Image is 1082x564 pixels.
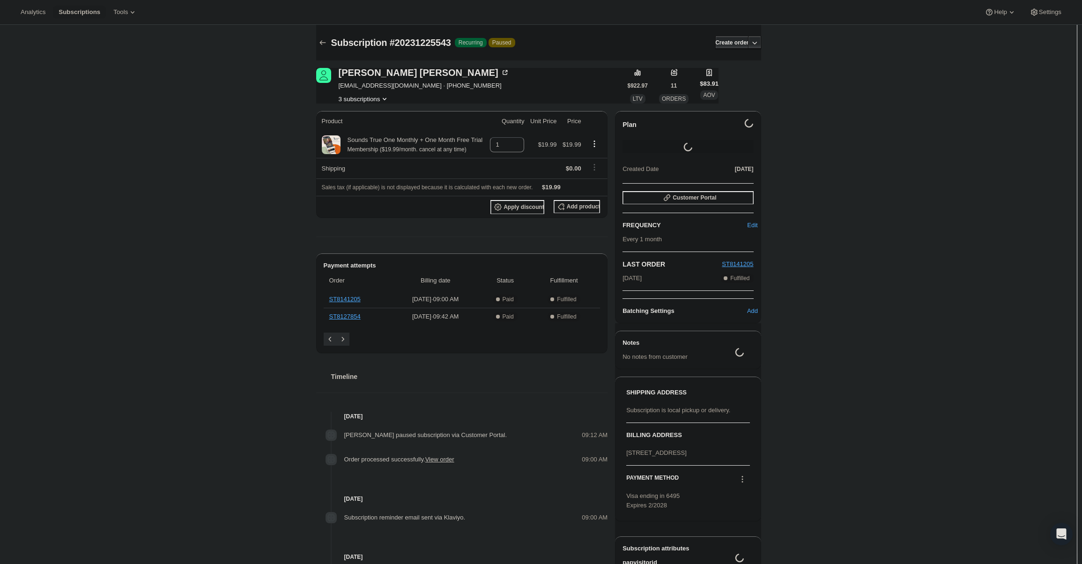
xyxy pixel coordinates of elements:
a: ST8141205 [722,260,753,267]
th: Price [559,111,584,132]
h2: Plan [623,120,637,129]
a: ST8127854 [329,313,361,320]
span: Fulfillment [534,276,594,285]
span: Status [482,276,528,285]
span: [STREET_ADDRESS] [626,449,687,456]
span: Apply discount [504,203,544,211]
th: Shipping [316,158,487,178]
span: Settings [1039,8,1061,16]
h2: Payment attempts [324,261,600,270]
span: [DATE] [735,165,754,173]
div: Sounds True One Monthly + One Month Free Trial [341,135,483,154]
span: Every 1 month [623,236,662,243]
img: product img [322,135,341,154]
span: Create order [715,39,749,46]
button: Product actions [339,94,390,104]
span: $19.99 [542,184,561,191]
button: Help [979,6,1022,19]
span: [DATE] · 09:00 AM [394,295,477,304]
span: $83.91 [700,79,719,89]
span: Customer Portal [673,194,716,201]
span: Subscription reminder email sent via Klaviyo. [344,514,466,521]
span: Edit [747,221,757,230]
span: $19.99 [538,141,557,148]
span: Fulfilled [730,275,749,282]
button: Subscriptions [53,6,106,19]
span: 09:00 AM [582,455,608,464]
span: $0.00 [566,165,581,172]
button: Product actions [587,139,602,149]
span: Tools [113,8,128,16]
button: Settings [1024,6,1067,19]
span: AOV [703,92,715,98]
div: [PERSON_NAME] [PERSON_NAME] [339,68,510,77]
th: Unit Price [527,111,559,132]
small: Membership ($19.99/month. cancel at any time) [348,146,467,153]
button: 11 [667,79,681,92]
span: Subscriptions [59,8,100,16]
button: Analytics [15,6,51,19]
button: Add product [554,200,600,213]
span: Order processed successfully. [344,456,454,463]
th: Product [316,111,487,132]
h2: Timeline [331,372,608,381]
button: Add [746,304,759,319]
span: Add [747,306,758,316]
h4: [DATE] [316,494,608,504]
span: Fulfilled [557,313,576,320]
h3: PAYMENT METHOD [626,474,679,487]
button: Customer Portal [623,191,753,204]
span: Paused [492,39,511,46]
button: ST8141205 [722,260,753,269]
button: Apply discount [490,200,544,214]
button: Shipping actions [587,162,602,172]
h3: Notes [623,338,753,348]
h4: [DATE] [316,552,608,562]
span: Help [994,8,1007,16]
h2: LAST ORDER [623,260,722,269]
span: $922.97 [628,82,648,89]
button: Tools [108,6,143,19]
span: $19.99 [563,141,581,148]
button: [DATE] [735,163,754,176]
span: [DATE] · 09:42 AM [394,312,477,321]
h3: Subscription attributes [623,544,753,553]
span: Paid [503,313,514,320]
div: Open Intercom Messenger [1050,523,1073,545]
span: 09:12 AM [582,430,608,440]
button: Subscriptions [316,36,329,49]
h2: FREQUENCY [623,221,751,230]
span: Subscription #20231225543 [331,37,451,48]
a: View order [425,456,454,463]
span: Analytics [21,8,45,16]
span: Fulfilled [557,296,576,303]
button: $922.97 [628,79,648,92]
span: LTV [633,96,643,102]
h3: SHIPPING ADDRESS [626,388,749,397]
span: Billing date [394,276,477,285]
h6: Batching Settings [623,306,751,316]
span: Brenda Friesen [316,68,331,83]
span: Recurring [459,39,483,46]
span: Created Date [623,164,659,174]
a: ST8141205 [329,296,361,303]
span: No notes from customer [623,353,688,360]
span: [DATE] [623,274,642,283]
span: Paid [503,296,514,303]
span: 11 [671,82,677,89]
button: Edit [746,218,759,233]
th: Order [324,270,392,291]
span: Add product [567,203,600,210]
span: [PERSON_NAME] paused subscription via Customer Portal. [344,431,507,438]
span: [EMAIL_ADDRESS][DOMAIN_NAME] · [PHONE_NUMBER] [339,81,510,90]
span: Sales tax (if applicable) is not displayed because it is calculated with each new order. [322,184,533,191]
nav: Pagination [324,333,600,346]
h3: BILLING ADDRESS [626,430,749,440]
button: Create order [715,36,749,49]
span: Visa ending in 6495 Expires 2/2028 [626,492,680,509]
th: Quantity [487,111,527,132]
span: ORDERS [662,96,686,102]
h4: [DATE] [316,412,608,421]
span: Subscription is local pickup or delivery. [626,407,730,414]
